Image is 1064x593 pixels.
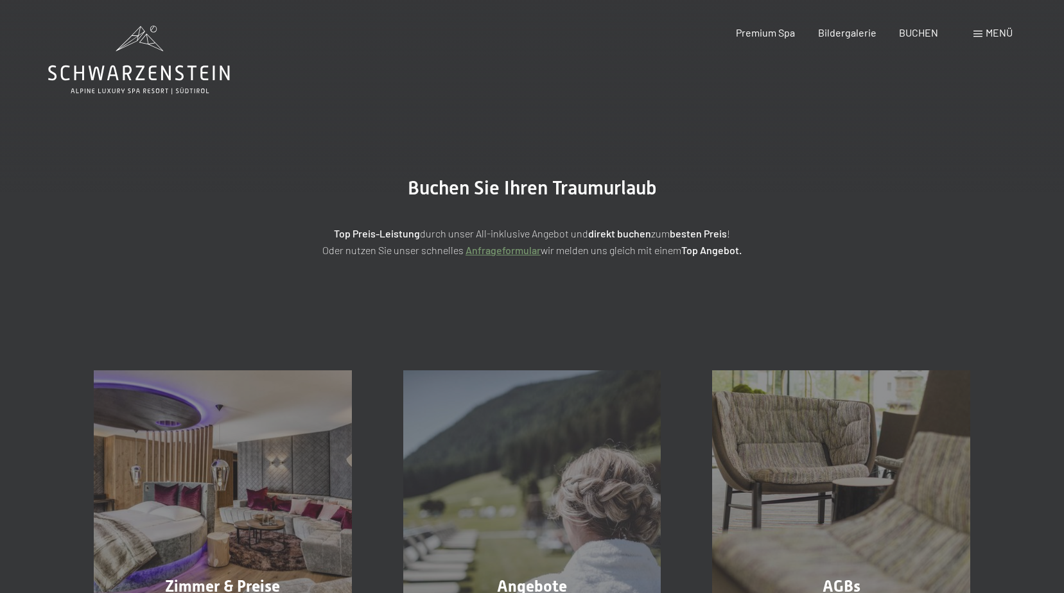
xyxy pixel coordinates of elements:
[670,227,727,239] strong: besten Preis
[334,227,420,239] strong: Top Preis-Leistung
[211,225,853,258] p: durch unser All-inklusive Angebot und zum ! Oder nutzen Sie unser schnelles wir melden uns gleich...
[408,176,657,199] span: Buchen Sie Ihren Traumurlaub
[588,227,651,239] strong: direkt buchen
[818,26,876,39] a: Bildergalerie
[986,26,1013,39] span: Menü
[681,244,742,256] strong: Top Angebot.
[899,26,938,39] a: BUCHEN
[736,26,795,39] a: Premium Spa
[466,244,541,256] a: Anfrageformular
